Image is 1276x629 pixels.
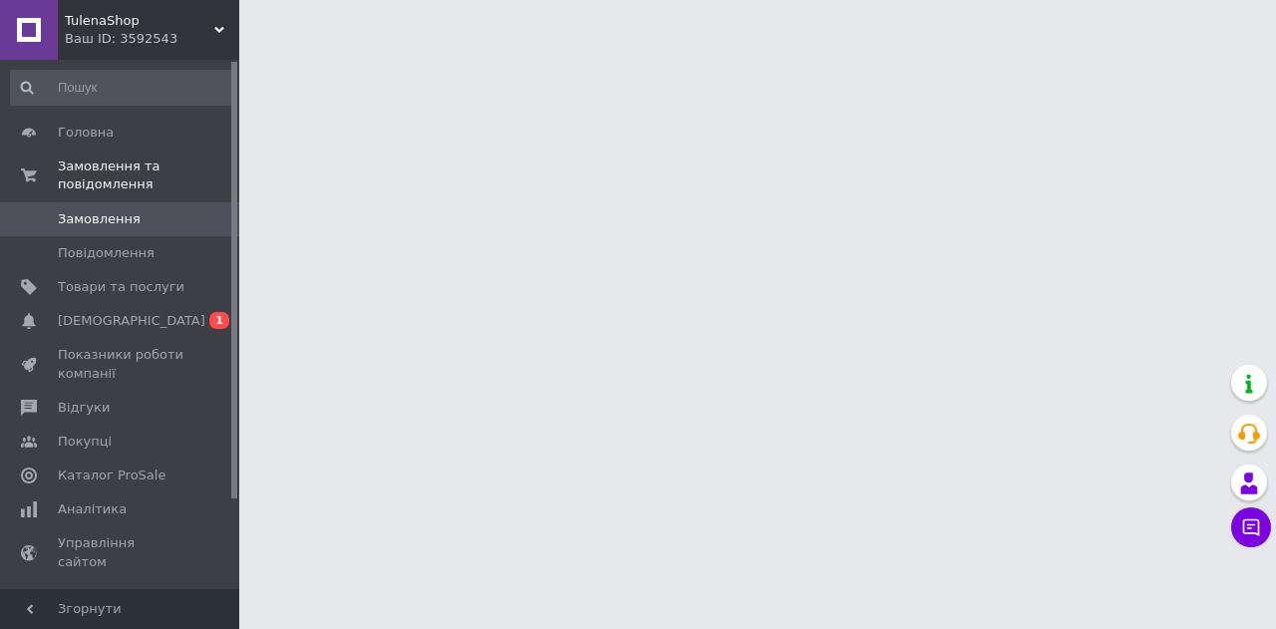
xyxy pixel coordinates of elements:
span: Головна [58,124,114,142]
span: [DEMOGRAPHIC_DATA] [58,312,205,330]
span: Відгуки [58,399,110,417]
span: Показники роботи компанії [58,346,184,382]
span: Управління сайтом [58,534,184,570]
span: Замовлення [58,210,141,228]
input: Пошук [10,70,235,106]
span: Гаманець компанії [58,587,184,623]
span: Повідомлення [58,244,155,262]
span: Замовлення та повідомлення [58,157,239,193]
span: TulenaShop [65,12,214,30]
span: 1 [209,312,229,329]
button: Чат з покупцем [1231,507,1271,547]
div: Ваш ID: 3592543 [65,30,239,48]
span: Покупці [58,433,112,451]
span: Товари та послуги [58,278,184,296]
span: Аналітика [58,500,127,518]
span: Каталог ProSale [58,467,165,484]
